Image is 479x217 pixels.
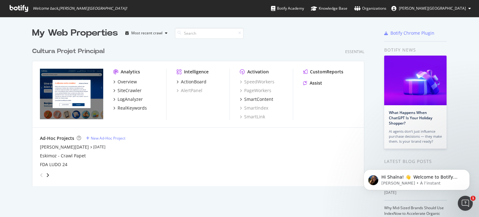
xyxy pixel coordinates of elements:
div: Botify news [384,47,447,53]
a: What Happens When ChatGPT Is Your Holiday Shopper? [389,110,432,126]
div: Most recent crawl [131,31,162,35]
a: SiteCrawler [113,87,142,94]
a: ActionBoard [177,79,206,85]
button: [PERSON_NAME][GEOGRAPHIC_DATA] [386,3,476,13]
a: CustomReports [303,69,343,75]
div: grid [32,39,369,186]
a: [DATE] [93,144,105,150]
a: SpeedWorkers [240,79,274,85]
a: SmartLink [240,114,265,120]
div: Essential [345,49,364,54]
div: New Ad-Hoc Project [91,136,125,141]
div: Botify Academy [271,5,304,12]
div: SiteCrawler [118,87,142,94]
div: AI agents don’t just influence purchase decisions — they make them. Is your brand ready? [389,129,442,144]
a: RealKeywords [113,105,147,111]
div: Cultura Projet Principal [32,47,104,56]
a: Cultura Projet Principal [32,47,107,56]
div: Activation [247,69,269,75]
div: Organizations [354,5,386,12]
a: Overview [113,79,137,85]
div: Intelligence [184,69,209,75]
a: New Ad-Hoc Project [86,136,125,141]
img: cultura.com [40,69,103,119]
img: What Happens When ChatGPT Is Your Holiday Shopper? [384,56,447,105]
div: SmartContent [244,96,273,102]
span: Shaïna Lorsold [399,6,466,11]
div: Overview [118,79,137,85]
button: Most recent crawl [123,28,170,38]
a: Eskimoz - Crawl Papet [40,153,86,159]
a: Botify Chrome Plugin [384,30,434,36]
div: LogAnalyzer [118,96,143,102]
a: LogAnalyzer [113,96,143,102]
div: My Web Properties [32,27,118,39]
div: ActionBoard [181,79,206,85]
span: 1 [471,196,476,201]
iframe: Intercom notifications message [354,156,479,200]
div: CustomReports [310,69,343,75]
div: Assist [310,80,322,86]
a: AlertPanel [177,87,202,94]
div: Botify Chrome Plugin [390,30,434,36]
div: angle-right [46,172,50,178]
div: Knowledge Base [311,5,347,12]
div: Ad-Hoc Projects [40,135,74,141]
iframe: Intercom live chat [458,196,473,211]
input: Search [175,28,244,39]
span: Welcome back, [PERSON_NAME][GEOGRAPHIC_DATA] ! [33,6,127,11]
a: PageWorkers [240,87,271,94]
a: SmartContent [240,96,273,102]
div: Analytics [121,69,140,75]
a: Assist [303,80,322,86]
a: [PERSON_NAME][DATE] [40,144,89,150]
a: SmartIndex [240,105,268,111]
a: FDA LUDO 24 [40,161,67,168]
div: angle-left [37,170,46,180]
div: RealKeywords [118,105,147,111]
